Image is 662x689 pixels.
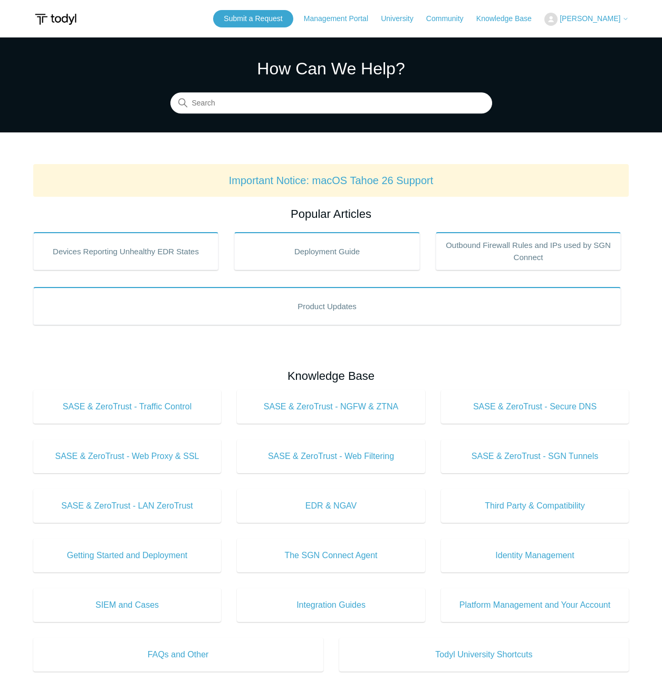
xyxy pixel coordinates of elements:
[253,450,409,463] span: SASE & ZeroTrust - Web Filtering
[49,648,308,661] span: FAQs and Other
[457,549,613,562] span: Identity Management
[229,175,434,186] a: Important Notice: macOS Tahoe 26 Support
[237,390,425,424] a: SASE & ZeroTrust - NGFW & ZTNA
[441,588,629,622] a: Platform Management and Your Account
[381,13,424,24] a: University
[441,390,629,424] a: SASE & ZeroTrust - Secure DNS
[457,599,613,611] span: Platform Management and Your Account
[49,500,206,512] span: SASE & ZeroTrust - LAN ZeroTrust
[476,13,542,24] a: Knowledge Base
[426,13,474,24] a: Community
[33,390,222,424] a: SASE & ZeroTrust - Traffic Control
[33,539,222,572] a: Getting Started and Deployment
[544,13,629,26] button: [PERSON_NAME]
[237,588,425,622] a: Integration Guides
[237,539,425,572] a: The SGN Connect Agent
[253,549,409,562] span: The SGN Connect Agent
[339,638,629,672] a: Todyl University Shortcuts
[441,489,629,523] a: Third Party & Compatibility
[33,232,219,270] a: Devices Reporting Unhealthy EDR States
[441,439,629,473] a: SASE & ZeroTrust - SGN Tunnels
[253,599,409,611] span: Integration Guides
[560,14,620,23] span: [PERSON_NAME]
[170,93,492,114] input: Search
[33,638,323,672] a: FAQs and Other
[213,10,293,27] a: Submit a Request
[355,648,613,661] span: Todyl University Shortcuts
[457,500,613,512] span: Third Party & Compatibility
[304,13,379,24] a: Management Portal
[49,549,206,562] span: Getting Started and Deployment
[33,367,629,385] h2: Knowledge Base
[237,439,425,473] a: SASE & ZeroTrust - Web Filtering
[253,400,409,413] span: SASE & ZeroTrust - NGFW & ZTNA
[33,205,629,223] h2: Popular Articles
[457,450,613,463] span: SASE & ZeroTrust - SGN Tunnels
[33,9,78,29] img: Todyl Support Center Help Center home page
[234,232,420,270] a: Deployment Guide
[33,489,222,523] a: SASE & ZeroTrust - LAN ZeroTrust
[49,599,206,611] span: SIEM and Cases
[253,500,409,512] span: EDR & NGAV
[33,439,222,473] a: SASE & ZeroTrust - Web Proxy & SSL
[441,539,629,572] a: Identity Management
[457,400,613,413] span: SASE & ZeroTrust - Secure DNS
[49,400,206,413] span: SASE & ZeroTrust - Traffic Control
[33,588,222,622] a: SIEM and Cases
[49,450,206,463] span: SASE & ZeroTrust - Web Proxy & SSL
[33,287,621,325] a: Product Updates
[436,232,621,270] a: Outbound Firewall Rules and IPs used by SGN Connect
[237,489,425,523] a: EDR & NGAV
[170,56,492,81] h1: How Can We Help?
